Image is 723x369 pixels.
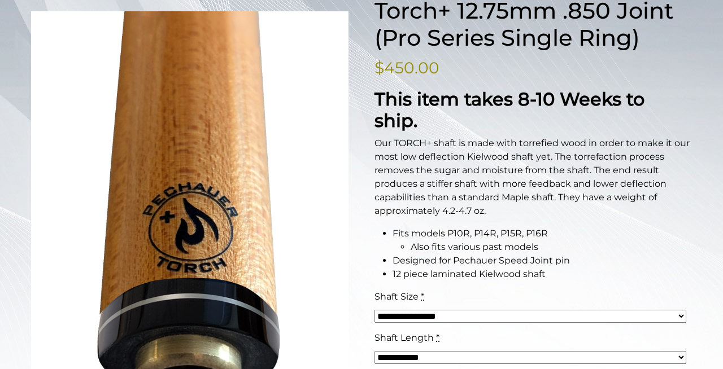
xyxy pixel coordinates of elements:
span: Shaft Length [374,332,434,343]
bdi: 450.00 [374,58,439,77]
li: Also fits various past models [411,240,692,254]
abbr: required [421,291,424,302]
li: 12 piece laminated Kielwood shaft [393,267,692,281]
abbr: required [436,332,439,343]
span: Shaft Size [374,291,419,302]
span: $ [374,58,384,77]
li: Fits models P10R, P14R, P15R, P16R [393,227,692,254]
li: Designed for Pechauer Speed Joint pin [393,254,692,267]
p: Our TORCH+ shaft is made with torrefied wood in order to make it our most low deflection Kielwood... [374,137,692,218]
strong: This item takes 8-10 Weeks to ship. [374,88,644,131]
